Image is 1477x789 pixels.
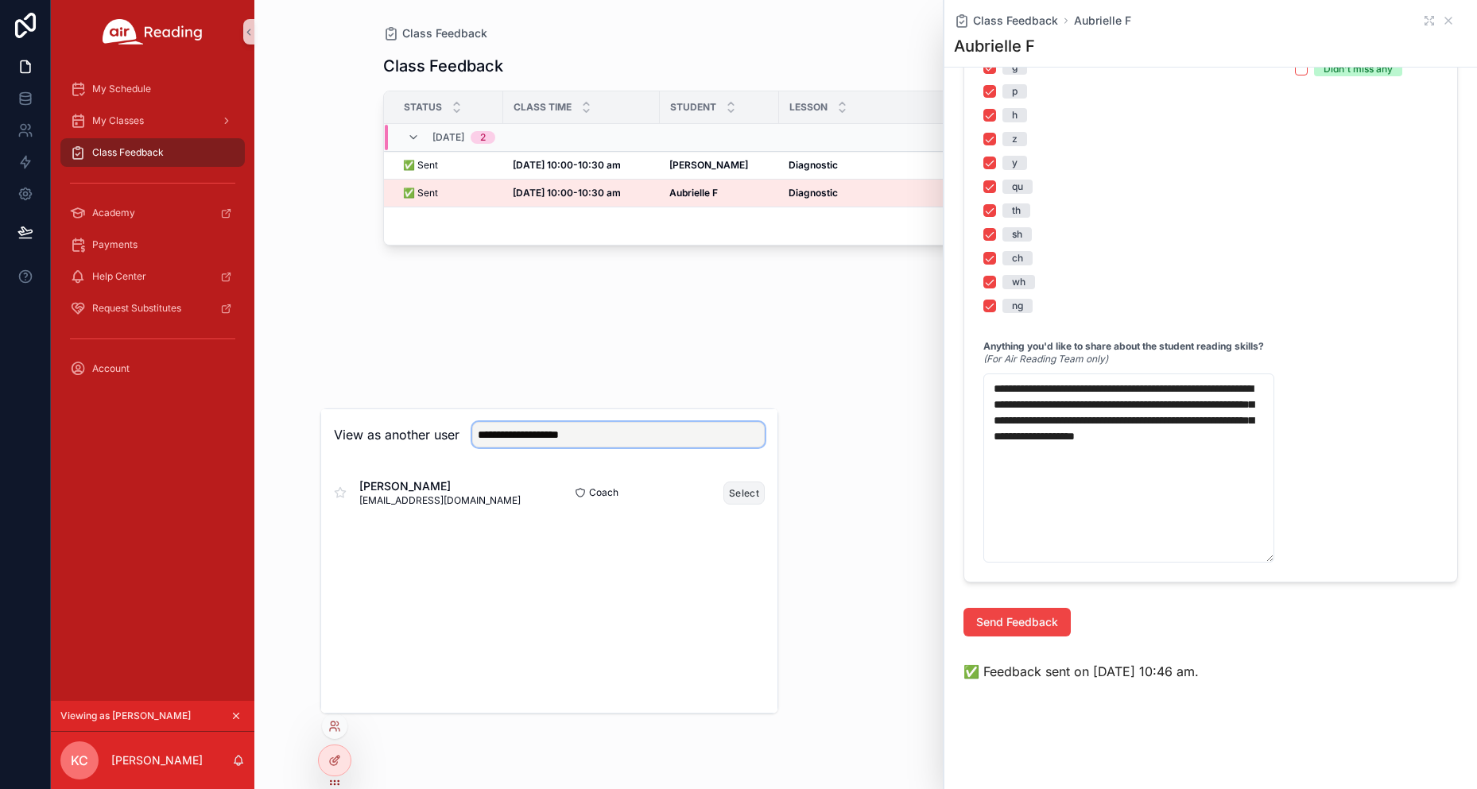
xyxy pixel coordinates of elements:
span: My Classes [92,114,144,127]
div: Didn't miss any [1324,62,1393,76]
strong: Aubrielle F [669,187,718,199]
div: th [1012,203,1021,218]
a: Class Feedback [60,138,245,167]
span: [EMAIL_ADDRESS][DOMAIN_NAME] [359,494,521,507]
strong: Anything you'd like to share about the student reading skills? [983,340,1264,352]
div: h [1012,108,1018,122]
a: [DATE] 10:00-10:30 am [513,187,650,199]
em: (For Air Reading Team only) [983,353,1108,365]
a: Academy [60,199,245,227]
span: Send Feedback [976,614,1058,630]
strong: [PERSON_NAME] [669,159,748,171]
span: Payments [92,238,138,251]
span: Student [670,101,716,114]
a: Aubrielle F [1074,13,1131,29]
div: wh [1012,275,1025,289]
a: Request Substitutes [60,294,245,323]
span: My Schedule [92,83,151,95]
span: ✅ Sent [403,159,438,172]
h1: Aubrielle F [954,35,1035,57]
a: [DATE] 10:00-10:30 am [513,159,650,172]
p: [PERSON_NAME] [111,752,203,768]
a: Class Feedback [954,13,1058,29]
span: ✅ Sent [403,187,438,199]
a: [PERSON_NAME] [669,159,770,172]
span: Status [404,101,442,114]
span: [PERSON_NAME] [359,478,521,494]
a: Diagnostic [789,187,1002,199]
span: Coach [589,486,618,499]
a: ✅ Sent [403,187,494,199]
a: ✅ Sent [403,159,494,172]
a: Aubrielle F [669,187,770,199]
a: Payments [60,230,245,259]
div: scrollable content [51,64,254,404]
span: Lesson [789,101,828,114]
div: g [1012,60,1018,75]
h2: View as another user [334,425,459,444]
div: ch [1012,251,1023,265]
a: Diagnostic [789,159,1002,172]
a: Account [60,354,245,383]
span: Class Feedback [92,146,164,159]
span: Class Feedback [973,13,1058,29]
a: My Classes [60,106,245,135]
a: Help Center [60,262,245,291]
span: Account [92,362,130,375]
a: Class Feedback [383,25,487,41]
span: Class Time [514,101,572,114]
button: Send Feedback [963,608,1071,636]
a: My Schedule [60,75,245,103]
span: Viewing as [PERSON_NAME] [60,710,191,722]
strong: [DATE] 10:00-10:30 am [513,159,621,171]
span: Help Center [92,270,146,283]
span: KC [71,751,88,770]
div: z [1012,132,1018,146]
h1: Class Feedback [383,55,503,77]
span: ✅ Feedback sent on [DATE] 10:46 am. [963,662,1199,681]
span: Academy [92,207,135,219]
div: qu [1012,180,1023,194]
strong: [DATE] 10:00-10:30 am [513,187,621,199]
span: Request Substitutes [92,302,181,315]
div: 2 [480,131,486,144]
img: App logo [103,19,203,44]
div: p [1012,84,1018,99]
div: ng [1012,299,1023,313]
strong: Diagnostic [789,159,838,171]
button: Select [723,482,765,505]
span: [DATE] [432,131,464,144]
div: sh [1012,227,1022,242]
span: Class Feedback [402,25,487,41]
div: y [1012,156,1018,170]
strong: Diagnostic [789,187,838,199]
